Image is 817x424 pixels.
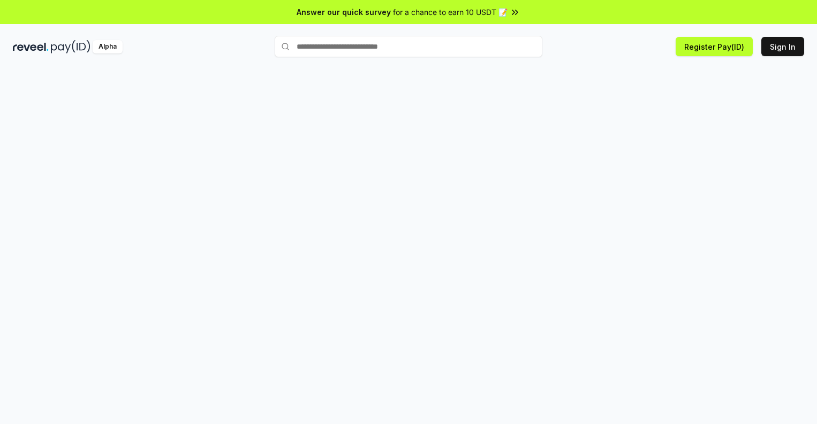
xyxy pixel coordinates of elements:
[393,6,508,18] span: for a chance to earn 10 USDT 📝
[297,6,391,18] span: Answer our quick survey
[13,40,49,53] img: reveel_dark
[676,37,753,56] button: Register Pay(ID)
[761,37,804,56] button: Sign In
[93,40,123,53] div: Alpha
[51,40,90,53] img: pay_id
